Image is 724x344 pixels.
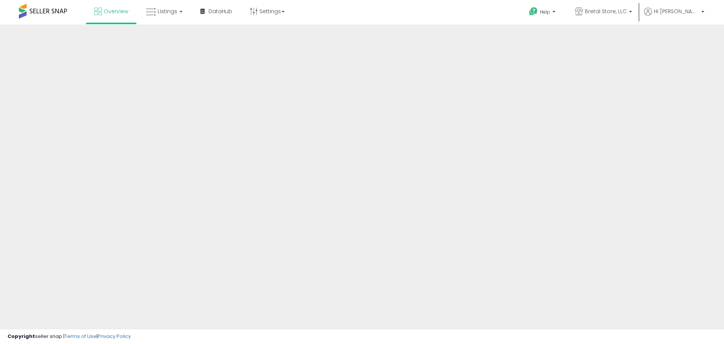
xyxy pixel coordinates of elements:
[8,333,131,340] div: seller snap | |
[540,9,550,15] span: Help
[523,1,563,25] a: Help
[209,8,232,15] span: DataHub
[529,7,538,16] i: Get Help
[654,8,699,15] span: Hi [PERSON_NAME]
[98,333,131,340] a: Privacy Policy
[8,333,35,340] strong: Copyright
[104,8,128,15] span: Overview
[64,333,97,340] a: Terms of Use
[158,8,177,15] span: Listings
[585,8,627,15] span: Bretal Store, LLC
[644,8,704,25] a: Hi [PERSON_NAME]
